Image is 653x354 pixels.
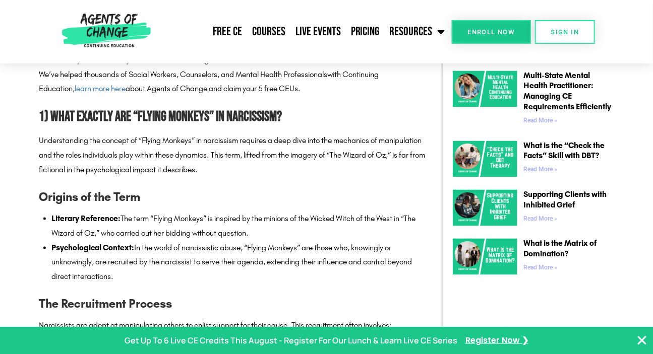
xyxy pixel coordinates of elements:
span: Enroll Now [468,29,515,35]
a: Read more about What is the “Check the Facts” Skill with DBT? [524,166,558,173]
li: The term “Flying Monkeys” is inspired by the minions of the Wicked Witch of the West in “The Wiza... [52,212,432,241]
a: What is the Matrix of Domination? [524,239,597,259]
span: , Counselors, and Mental Health Professionals [177,69,328,79]
a: Read more about Multi-State Mental Health Practitioner: Managing CE Requirements Efficiently [524,117,558,124]
a: SIGN IN [535,20,596,44]
a: What is the “Check the Facts” Skill with DBT? [524,141,605,161]
img: Multi-State Mental Health Continuing Education [453,71,517,107]
a: Courses [247,19,290,44]
a: Free CE [208,19,247,44]
a: learn more here [75,84,126,94]
button: Close Banner [636,334,648,346]
strong: Origins of the Term [39,190,141,204]
a: Read more about What is the Matrix of Domination? [524,264,558,271]
img: “Check the Facts” and DBT [453,141,517,177]
p: Narcissists are adept at manipulating others to enlist support for their cause. This recruitment ... [39,319,432,333]
a: Live Events [290,19,346,44]
h2: 1) What Exactly Are “Flying Monkeys” in Narcissism? [39,106,432,129]
a: Read more about Supporting Clients with Inhibited Grief [524,216,558,223]
p: Get Up To 6 Live CE Credits This August - Register For Our Lunch & Learn Live CE Series [125,333,457,348]
strong: Psychological Context: [52,243,135,253]
p: We’ve helped thousands of Social Workers with Continuing Education, about Agents of Change and cl... [39,67,432,97]
p: Understanding the concept of “Flying Monkeys” in narcissism requires a deep dive into the mechani... [39,134,432,177]
img: Supporting Clients with Inhibited Grief [453,190,517,226]
nav: Menu [155,19,450,44]
a: Multi-State Mental Health Practitioner: Managing CE Requirements Efficiently [524,71,612,112]
img: What Is the Matrix of Domination [453,239,517,275]
a: Register Now ❯ [465,333,528,348]
a: Multi-State Mental Health Continuing Education [453,71,517,128]
span: SIGN IN [551,29,579,35]
strong: The Recruitment Process [39,297,172,311]
strong: Literary Reference: [52,214,121,224]
li: In the world of narcissistic abuse, “Flying Monkeys” are those who, knowingly or unknowingly, are... [52,241,432,285]
a: Supporting Clients with Inhibited Grief [524,190,607,210]
a: Pricing [346,19,385,44]
a: Enroll Now [452,20,531,44]
a: Resources [385,19,450,44]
